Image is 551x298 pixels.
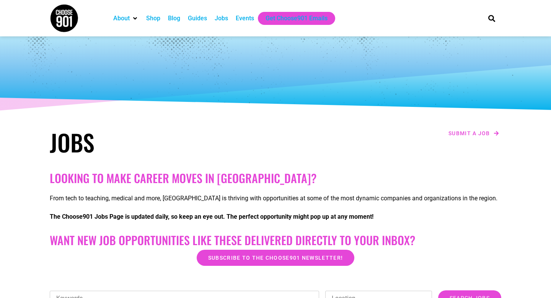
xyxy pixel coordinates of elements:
a: Subscribe to the Choose901 newsletter! [197,250,354,266]
a: Events [236,14,254,23]
strong: The Choose901 Jobs Page is updated daily, so keep an eye out. The perfect opportunity might pop u... [50,213,373,220]
a: About [113,14,130,23]
div: About [109,12,142,25]
a: Jobs [215,14,228,23]
h2: Looking to make career moves in [GEOGRAPHIC_DATA]? [50,171,501,185]
h2: Want New Job Opportunities like these Delivered Directly to your Inbox? [50,233,501,247]
h1: Jobs [50,128,272,156]
span: Subscribe to the Choose901 newsletter! [208,255,343,260]
div: Search [486,12,498,25]
p: From tech to teaching, medical and more, [GEOGRAPHIC_DATA] is thriving with opportunities at some... [50,194,501,203]
nav: Main nav [109,12,475,25]
a: Shop [146,14,160,23]
a: Get Choose901 Emails [266,14,328,23]
a: Guides [188,14,207,23]
span: Submit a job [448,131,490,136]
a: Submit a job [446,128,501,138]
a: Blog [168,14,180,23]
